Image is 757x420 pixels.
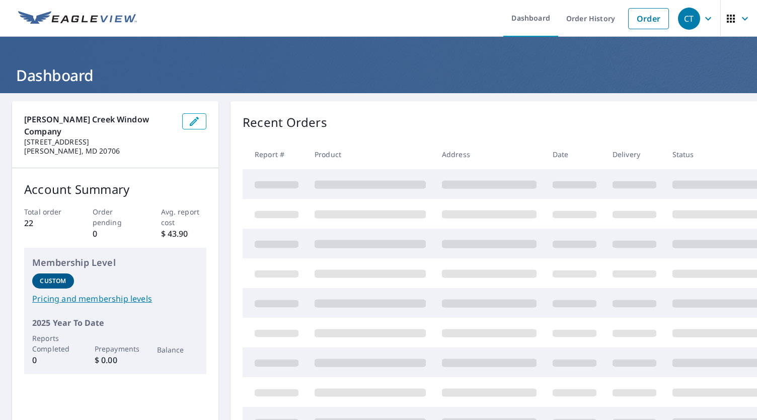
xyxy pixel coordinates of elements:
[161,206,207,228] p: Avg. report cost
[40,276,66,286] p: Custom
[678,8,700,30] div: CT
[93,228,138,240] p: 0
[32,293,198,305] a: Pricing and membership levels
[157,344,199,355] p: Balance
[24,147,174,156] p: [PERSON_NAME], MD 20706
[161,228,207,240] p: $ 43.90
[95,354,136,366] p: $ 0.00
[434,139,545,169] th: Address
[243,139,307,169] th: Report #
[545,139,604,169] th: Date
[12,65,745,86] h1: Dashboard
[95,343,136,354] p: Prepayments
[93,206,138,228] p: Order pending
[18,11,137,26] img: EV Logo
[32,317,198,329] p: 2025 Year To Date
[243,113,327,131] p: Recent Orders
[24,217,70,229] p: 22
[24,206,70,217] p: Total order
[24,137,174,147] p: [STREET_ADDRESS]
[24,180,206,198] p: Account Summary
[604,139,664,169] th: Delivery
[32,354,74,366] p: 0
[24,113,174,137] p: [PERSON_NAME] Creek Window Company
[32,333,74,354] p: Reports Completed
[628,8,669,29] a: Order
[32,256,198,269] p: Membership Level
[307,139,434,169] th: Product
